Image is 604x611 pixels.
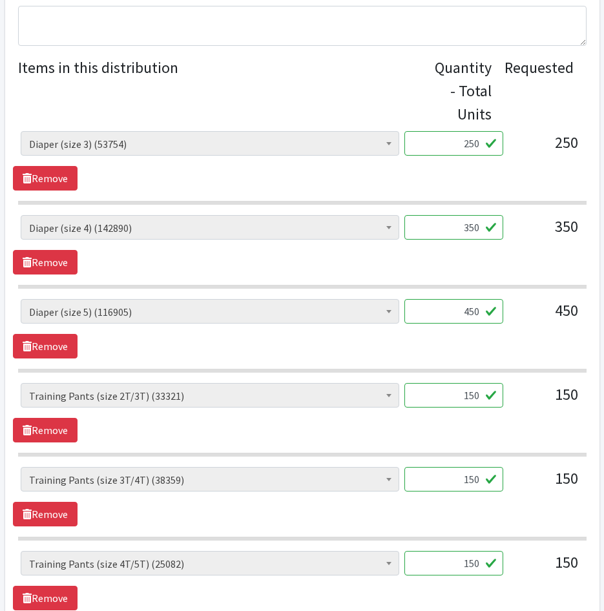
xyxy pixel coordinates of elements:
input: Quantity [404,215,503,240]
input: Quantity [404,467,503,492]
input: Quantity [404,383,503,408]
a: Remove [13,586,78,610]
span: Diaper (size 4) (142890) [29,219,391,237]
div: 150 [514,551,578,586]
span: Diaper (size 3) (53754) [29,135,391,153]
a: Remove [13,418,78,442]
span: Training Pants (size 3T/4T) (38359) [29,471,391,489]
a: Remove [13,250,78,274]
span: Training Pants (size 2T/3T) (33321) [21,383,399,408]
span: Training Pants (size 4T/5T) (25082) [21,551,399,575]
input: Quantity [404,551,503,575]
span: Diaper (size 3) (53754) [21,131,399,156]
div: 150 [514,467,578,502]
div: 450 [514,299,578,334]
a: Remove [13,334,78,358]
div: 250 [514,131,578,166]
div: Requested [505,56,574,126]
div: 150 [514,383,578,418]
input: Quantity [404,299,503,324]
a: Remove [13,166,78,191]
div: 350 [514,215,578,250]
span: Diaper (size 5) (116905) [21,299,399,324]
span: Diaper (size 4) (142890) [21,215,399,240]
span: Diaper (size 5) (116905) [29,303,391,321]
span: Training Pants (size 2T/3T) (33321) [29,387,391,405]
div: Quantity - Total Units [435,56,492,126]
span: Training Pants (size 3T/4T) (38359) [21,467,399,492]
legend: Items in this distribution [18,56,435,121]
a: Remove [13,502,78,526]
span: Training Pants (size 4T/5T) (25082) [29,555,391,573]
input: Quantity [404,131,503,156]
